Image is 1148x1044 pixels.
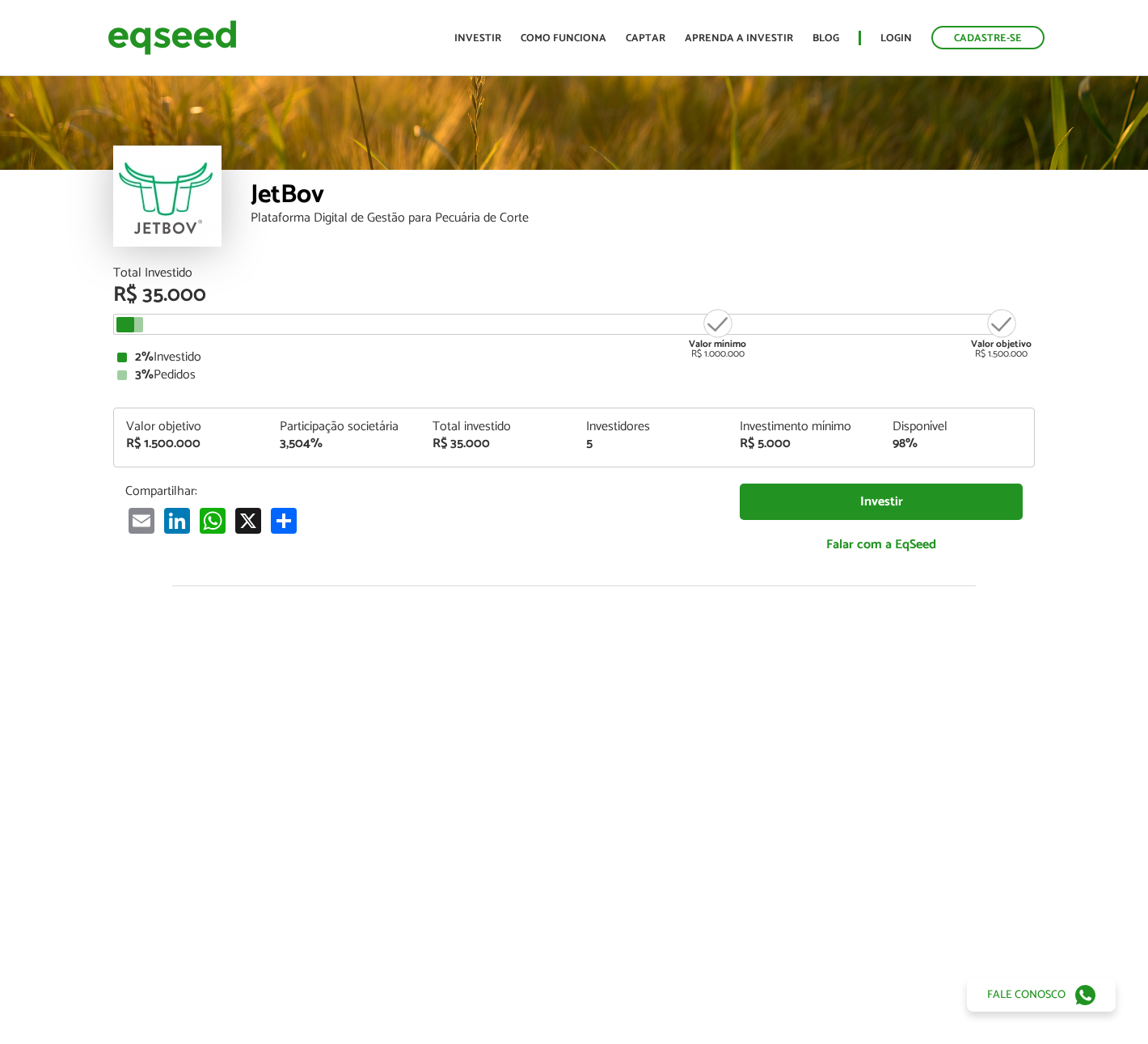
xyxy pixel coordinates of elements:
[433,437,562,450] div: R$ 35.000
[687,307,748,359] div: R$ 1.000.000
[125,507,158,534] a: Email
[117,351,1031,364] div: Investido
[812,33,839,44] a: Blog
[740,437,869,450] div: R$ 5.000
[626,33,665,44] a: Captar
[433,421,562,433] div: Total investido
[740,528,1023,561] a: Falar com a EqSeed
[967,978,1116,1012] a: Fale conosco
[893,437,1022,450] div: 98%
[971,307,1032,359] div: R$ 1.500.000
[108,16,237,59] img: EqSeed
[740,484,1023,520] a: Investir
[280,421,409,433] div: Participação societária
[689,336,746,352] strong: Valor mínimo
[126,437,255,450] div: R$ 1.500.000
[251,212,1035,225] div: Plataforma Digital de Gestão para Pecuária de Corte
[113,285,1035,306] div: R$ 35.000
[880,33,912,44] a: Login
[251,182,1035,212] div: JetBov
[135,346,154,368] strong: 2%
[161,507,193,534] a: LinkedIn
[268,507,300,534] a: Compartilhar
[126,421,255,433] div: Valor objetivo
[125,484,715,499] p: Compartilhar:
[454,33,501,44] a: Investir
[740,421,869,433] div: Investimento mínimo
[893,421,1022,433] div: Disponível
[232,507,264,534] a: X
[971,336,1032,352] strong: Valor objetivo
[196,507,229,534] a: WhatsApp
[113,267,1035,280] div: Total Investido
[685,33,793,44] a: Aprenda a investir
[280,437,409,450] div: 3,504%
[586,437,715,450] div: 5
[521,33,606,44] a: Como funciona
[117,369,1031,382] div: Pedidos
[135,364,154,386] strong: 3%
[586,421,715,433] div: Investidores
[931,26,1045,49] a: Cadastre-se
